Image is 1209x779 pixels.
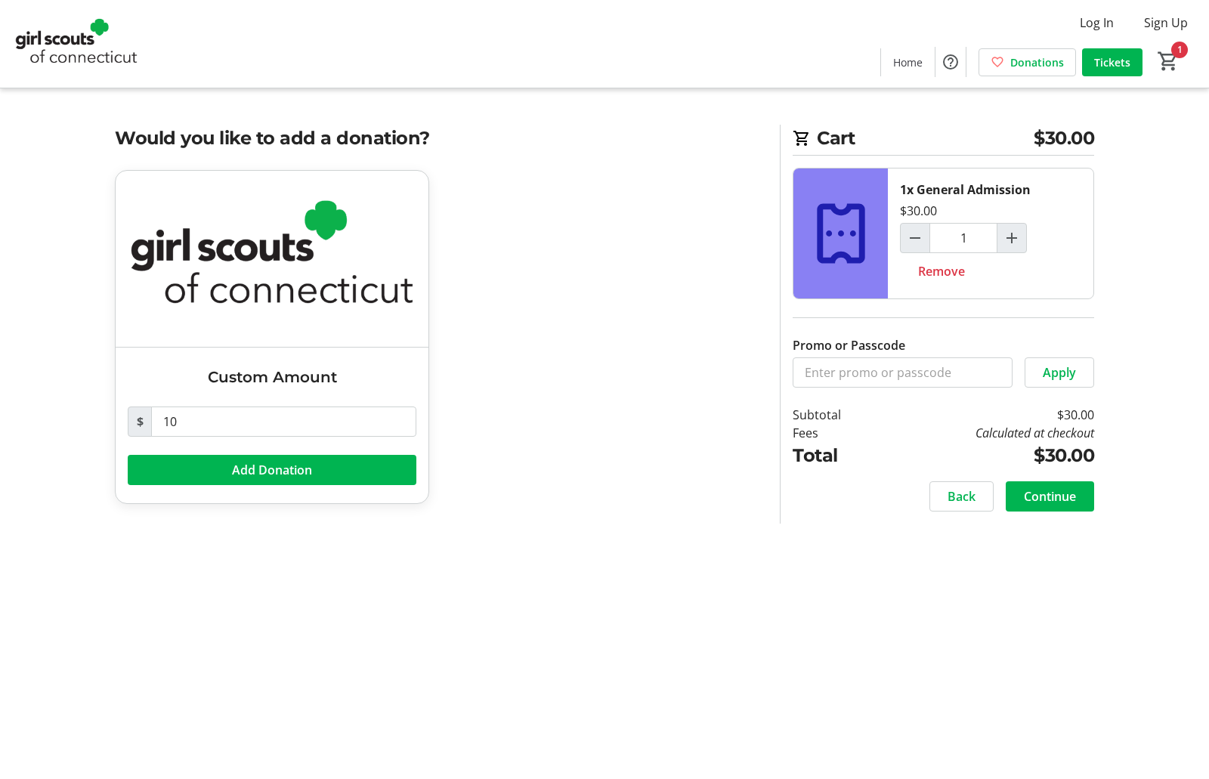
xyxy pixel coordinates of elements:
[128,366,416,388] h3: Custom Amount
[128,455,416,485] button: Add Donation
[880,442,1094,469] td: $30.00
[793,125,1094,156] h2: Cart
[1132,11,1200,35] button: Sign Up
[1025,357,1094,388] button: Apply
[979,48,1076,76] a: Donations
[793,336,905,354] label: Promo or Passcode
[948,487,976,505] span: Back
[881,48,935,76] a: Home
[1043,363,1076,382] span: Apply
[793,442,880,469] td: Total
[1010,54,1064,70] span: Donations
[793,357,1013,388] input: Enter promo or passcode
[1034,125,1094,152] span: $30.00
[929,223,997,253] input: General Admission Quantity
[1094,54,1130,70] span: Tickets
[793,406,880,424] td: Subtotal
[1068,11,1126,35] button: Log In
[1082,48,1143,76] a: Tickets
[893,54,923,70] span: Home
[929,481,994,512] button: Back
[128,407,152,437] span: $
[793,424,880,442] td: Fees
[9,6,144,82] img: Girl Scouts of Connecticut's Logo
[1006,481,1094,512] button: Continue
[880,406,1094,424] td: $30.00
[116,171,428,347] img: Custom Amount
[1155,48,1182,75] button: Cart
[115,125,762,152] h2: Would you like to add a donation?
[918,262,965,280] span: Remove
[1144,14,1188,32] span: Sign Up
[900,181,1031,199] div: 1x General Admission
[880,424,1094,442] td: Calculated at checkout
[1024,487,1076,505] span: Continue
[232,461,312,479] span: Add Donation
[997,224,1026,252] button: Increment by one
[151,407,416,437] input: Donation Amount
[1080,14,1114,32] span: Log In
[935,47,966,77] button: Help
[900,256,983,286] button: Remove
[900,202,937,220] div: $30.00
[901,224,929,252] button: Decrement by one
